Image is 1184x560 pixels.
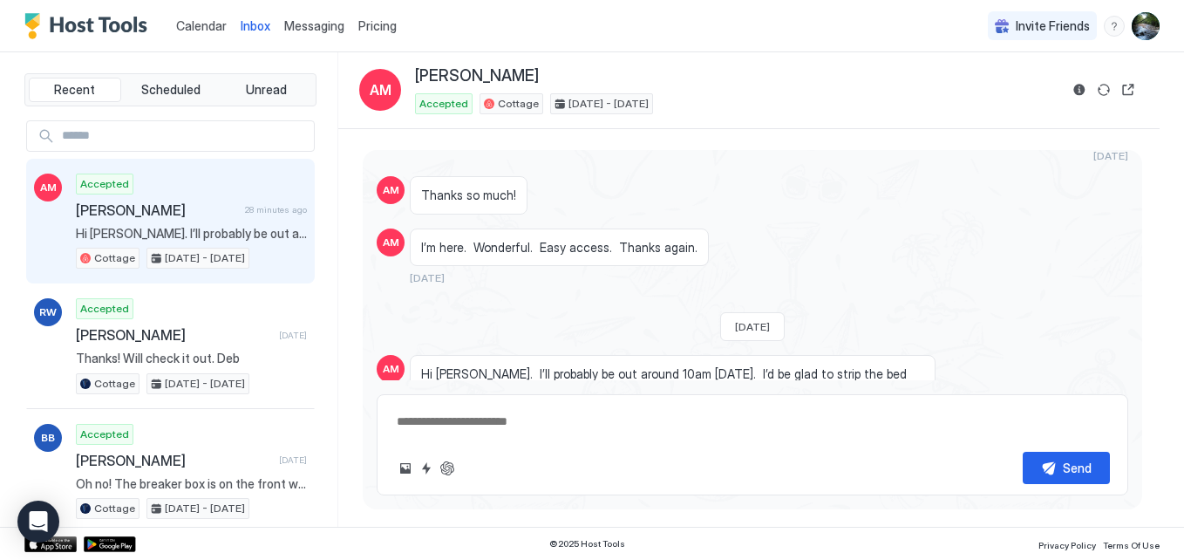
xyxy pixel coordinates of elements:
[358,18,397,34] span: Pricing
[1103,540,1160,550] span: Terms Of Use
[246,82,287,98] span: Unread
[383,182,399,198] span: AM
[141,82,201,98] span: Scheduled
[125,78,217,102] button: Scheduled
[410,271,445,284] span: [DATE]
[421,188,516,203] span: Thanks so much!
[94,376,135,392] span: Cottage
[279,330,307,341] span: [DATE]
[416,458,437,479] button: Quick reply
[241,17,270,35] a: Inbox
[220,78,312,102] button: Unread
[498,96,539,112] span: Cottage
[1038,535,1096,553] a: Privacy Policy
[1103,535,1160,553] a: Terms Of Use
[421,240,697,256] span: I’m here. Wonderful. Easy access. Thanks again.
[383,361,399,377] span: AM
[24,73,316,106] div: tab-group
[1016,18,1090,34] span: Invite Friends
[94,501,135,516] span: Cottage
[94,250,135,266] span: Cottage
[24,536,77,552] a: App Store
[549,538,625,550] span: © 2025 Host Tools
[421,366,924,427] span: Hi [PERSON_NAME]. I’ll probably be out around 10am [DATE]. I’d be glad to strip the bed and put t...
[1093,79,1114,100] button: Sync reservation
[80,176,129,192] span: Accepted
[1063,459,1092,477] div: Send
[241,18,270,33] span: Inbox
[76,226,307,242] span: Hi [PERSON_NAME]. I’ll probably be out around 10am [DATE]. I’d be glad to strip the bed and put t...
[1023,452,1110,484] button: Send
[1104,16,1125,37] div: menu
[76,326,272,344] span: [PERSON_NAME]
[383,235,399,250] span: AM
[1118,79,1139,100] button: Open reservation
[76,351,307,366] span: Thanks! Will check it out. Deb
[80,301,129,317] span: Accepted
[76,452,272,469] span: [PERSON_NAME]
[29,78,121,102] button: Recent
[76,201,238,219] span: [PERSON_NAME]
[415,66,539,86] span: [PERSON_NAME]
[165,501,245,516] span: [DATE] - [DATE]
[176,18,227,33] span: Calendar
[284,17,344,35] a: Messaging
[165,376,245,392] span: [DATE] - [DATE]
[568,96,649,112] span: [DATE] - [DATE]
[40,180,57,195] span: AM
[370,79,391,100] span: AM
[80,427,129,442] span: Accepted
[284,18,344,33] span: Messaging
[39,304,57,320] span: RW
[1038,540,1096,550] span: Privacy Policy
[395,458,416,479] button: Upload image
[176,17,227,35] a: Calendar
[55,121,314,151] input: Input Field
[1069,79,1090,100] button: Reservation information
[24,13,155,39] a: Host Tools Logo
[419,96,468,112] span: Accepted
[1132,12,1160,40] div: User profile
[165,250,245,266] span: [DATE] - [DATE]
[245,204,307,215] span: 28 minutes ago
[735,320,770,333] span: [DATE]
[1093,149,1128,162] span: [DATE]
[17,501,59,543] div: Open Intercom Messenger
[437,458,458,479] button: ChatGPT Auto Reply
[279,454,307,466] span: [DATE]
[54,82,95,98] span: Recent
[84,536,136,552] a: Google Play Store
[41,430,55,446] span: BB
[76,476,307,492] span: Oh no! The breaker box is on the front wall of the bedroom covered by the quilt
